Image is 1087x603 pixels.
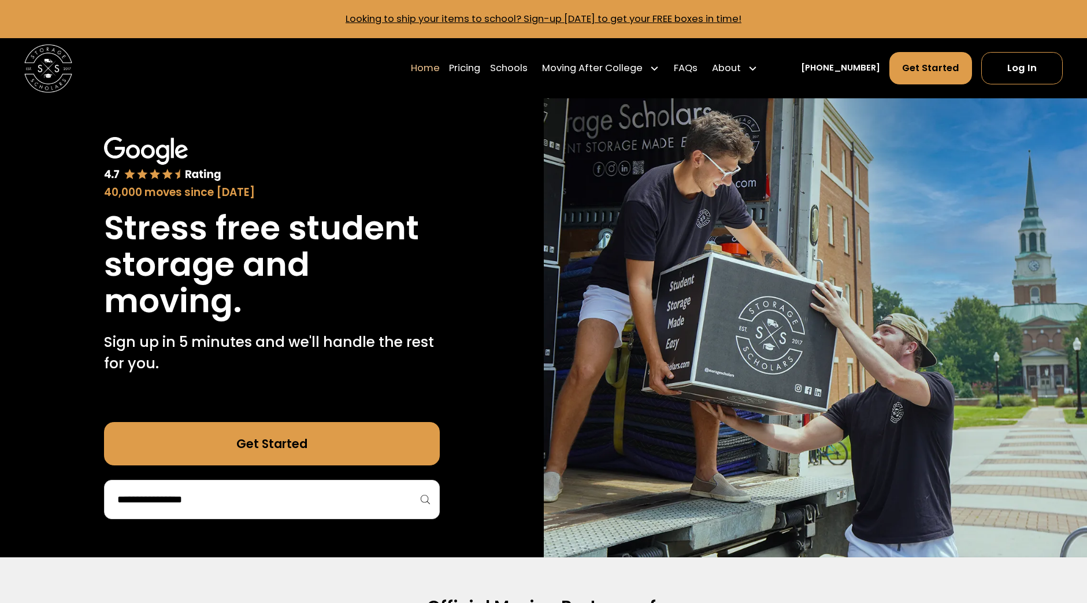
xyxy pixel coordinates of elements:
[346,12,741,25] a: Looking to ship your items to school? Sign-up [DATE] to get your FREE boxes in time!
[449,51,480,85] a: Pricing
[537,51,665,85] div: Moving After College
[104,210,440,319] h1: Stress free student storage and moving.
[674,51,698,85] a: FAQs
[707,51,762,85] div: About
[411,51,440,85] a: Home
[104,184,440,201] div: 40,000 moves since [DATE]
[889,52,972,84] a: Get Started
[542,61,643,76] div: Moving After College
[24,45,72,93] img: Storage Scholars main logo
[981,52,1063,84] a: Log In
[104,331,440,375] p: Sign up in 5 minutes and we'll handle the rest for you.
[712,61,741,76] div: About
[104,137,222,182] img: Google 4.7 star rating
[801,62,880,75] a: [PHONE_NUMBER]
[490,51,528,85] a: Schools
[104,422,440,465] a: Get Started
